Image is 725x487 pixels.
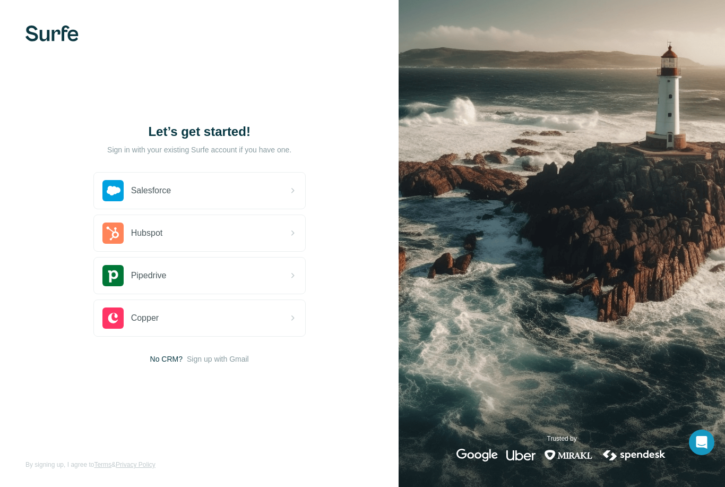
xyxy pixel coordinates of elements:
h1: Let’s get started! [93,123,306,140]
img: Surfe's logo [25,25,79,41]
p: Trusted by [547,434,577,443]
span: Salesforce [131,184,171,197]
div: Open Intercom Messenger [689,430,714,455]
img: google's logo [456,449,498,462]
img: spendesk's logo [601,449,667,462]
a: Privacy Policy [116,461,156,468]
button: Sign up with Gmail [187,354,249,364]
span: Copper [131,312,159,324]
span: By signing up, I agree to & [25,460,156,469]
img: mirakl's logo [544,449,593,462]
span: Pipedrive [131,269,167,282]
span: No CRM? [150,354,183,364]
img: copper's logo [102,307,124,329]
span: Hubspot [131,227,163,240]
p: Sign in with your existing Surfe account if you have one. [107,144,291,155]
img: hubspot's logo [102,223,124,244]
a: Terms [94,461,111,468]
img: salesforce's logo [102,180,124,201]
img: uber's logo [506,449,536,462]
img: pipedrive's logo [102,265,124,286]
